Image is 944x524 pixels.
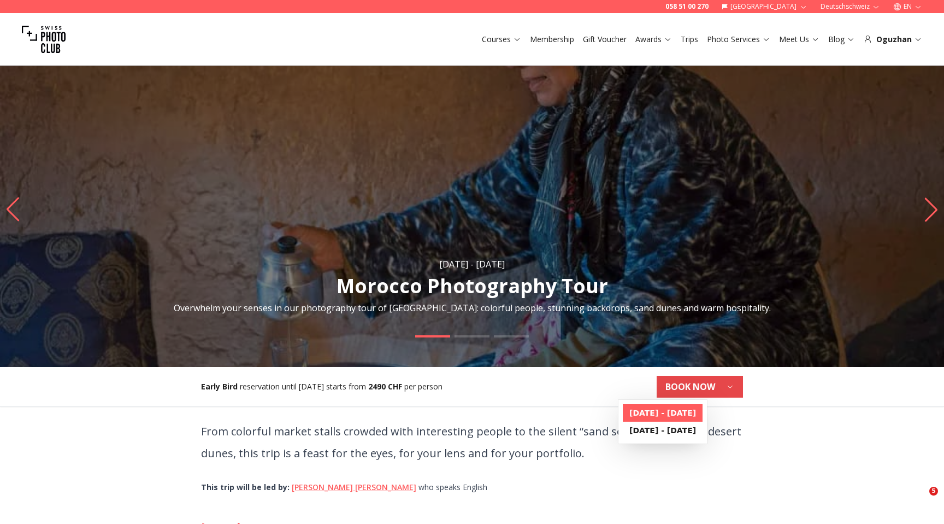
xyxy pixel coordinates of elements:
b: [DATE] - [DATE] [629,425,696,436]
a: Awards [635,34,672,45]
span: 5 [929,487,938,496]
div: BOOK NOW [618,400,707,444]
a: [PERSON_NAME] [PERSON_NAME] [292,482,416,492]
img: Swiss photo club [22,18,66,61]
button: Blog [824,32,859,47]
div: Oguzhan [864,34,922,45]
a: Gift Voucher [583,34,627,45]
a: Meet Us [779,34,819,45]
b: This trip will be led by : [201,482,290,492]
b: [DATE] - [DATE] [629,407,696,418]
button: Courses [477,32,526,47]
b: BOOK NOW [665,380,715,393]
button: Photo Services [703,32,775,47]
span: per person [404,381,442,392]
h1: Morocco Photography Tour [337,275,608,297]
button: BOOK NOW [657,376,743,398]
b: 2490 CHF [368,381,402,392]
button: Awards [631,32,676,47]
a: Courses [482,34,521,45]
iframe: Intercom live chat [907,487,933,513]
span: reservation until [DATE] starts from [240,381,366,392]
button: Meet Us [775,32,824,47]
button: Trips [676,32,703,47]
b: Early Bird [201,381,238,392]
button: Gift Voucher [579,32,631,47]
a: Photo Services [707,34,770,45]
a: Blog [828,34,855,45]
a: Membership [530,34,574,45]
a: Trips [681,34,698,45]
a: 058 51 00 270 [665,2,709,11]
div: [DATE] - [DATE] [439,258,505,271]
button: Membership [526,32,579,47]
p: From colorful market stalls crowded with interesting people to the silent “sand sea” of the Sahar... [201,421,743,464]
div: who speaks English [201,482,743,493]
